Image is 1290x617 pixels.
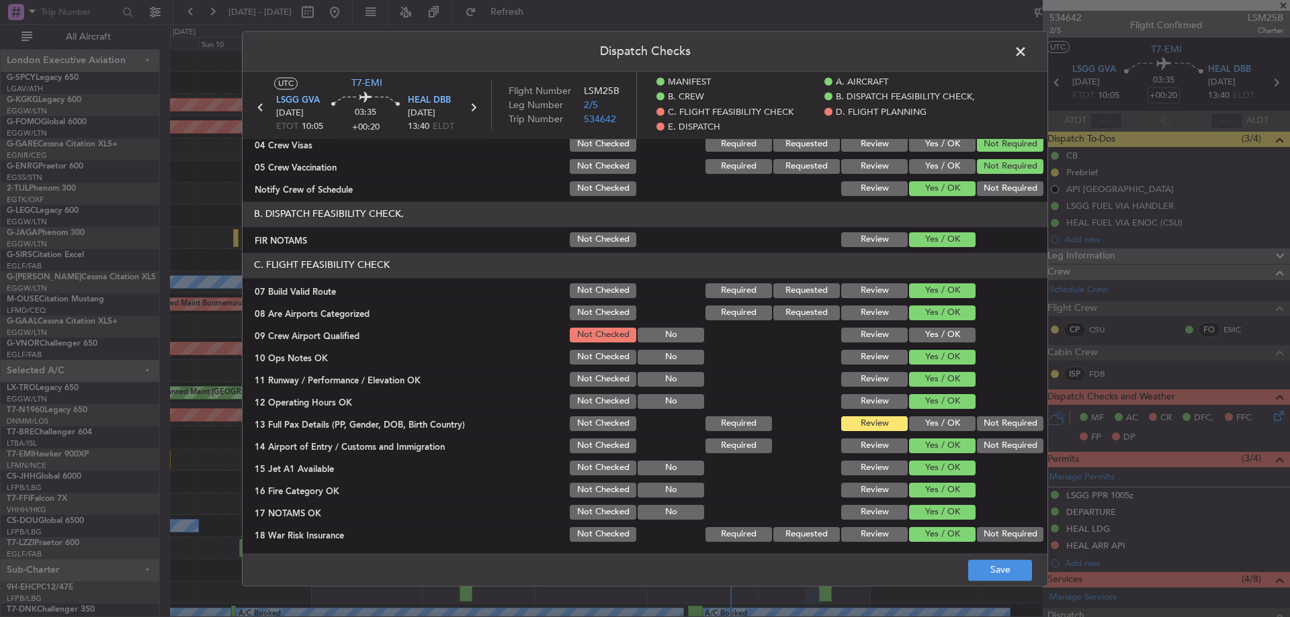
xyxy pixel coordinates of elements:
button: Not Required [977,159,1043,174]
button: Not Required [977,181,1043,196]
header: Dispatch Checks [243,32,1047,72]
button: Not Required [977,527,1043,542]
button: Not Required [977,416,1043,431]
button: Not Required [977,438,1043,453]
button: Not Required [977,137,1043,152]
